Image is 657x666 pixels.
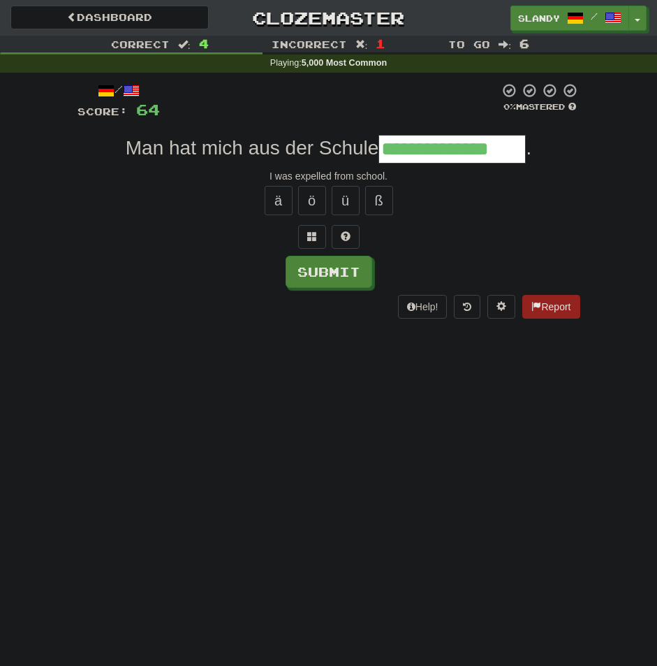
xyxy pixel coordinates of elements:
[265,186,293,215] button: ä
[178,39,191,49] span: :
[503,102,516,111] span: 0 %
[365,186,393,215] button: ß
[111,38,170,50] span: Correct
[522,295,580,319] button: Report
[510,6,629,31] a: Slandy /
[376,36,385,50] span: 1
[302,58,387,68] strong: 5,000 Most Common
[499,39,511,49] span: :
[332,186,360,215] button: ü
[286,256,372,288] button: Submit
[526,137,531,159] span: .
[136,101,160,118] span: 64
[126,137,379,159] span: Man hat mich aus der Schule
[519,36,529,50] span: 6
[398,295,448,319] button: Help!
[298,186,326,215] button: ö
[298,225,326,249] button: Switch sentence to multiple choice alt+p
[448,38,490,50] span: To go
[272,38,347,50] span: Incorrect
[518,12,560,24] span: Slandy
[454,295,480,319] button: Round history (alt+y)
[77,106,128,117] span: Score:
[332,225,360,249] button: Single letter hint - you only get 1 per sentence and score half the points! alt+h
[591,11,598,21] span: /
[499,101,580,113] div: Mastered
[77,169,580,183] div: I was expelled from school.
[77,82,160,100] div: /
[199,36,209,50] span: 4
[10,6,209,29] a: Dashboard
[230,6,428,30] a: Clozemaster
[355,39,368,49] span: :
